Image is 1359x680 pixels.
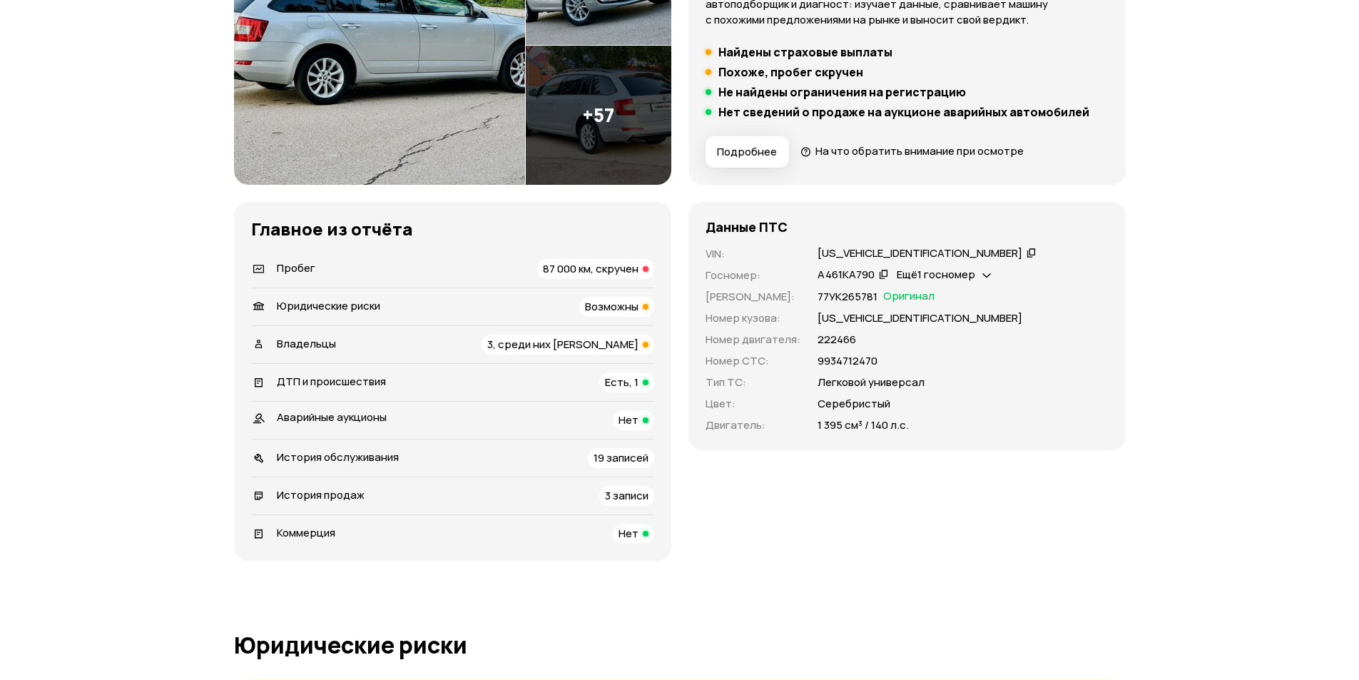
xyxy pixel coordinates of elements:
[718,65,863,79] h5: Похоже, пробег скручен
[619,412,638,427] span: Нет
[706,289,800,305] p: [PERSON_NAME] :
[277,525,335,540] span: Коммерция
[818,268,875,283] div: А461КА790
[277,487,365,502] span: История продаж
[277,298,380,313] span: Юридические риски
[706,246,800,262] p: VIN :
[706,219,788,235] h4: Данные ПТС
[706,136,789,168] button: Подробнее
[251,219,654,239] h3: Главное из отчёта
[487,337,638,352] span: 3, среди них [PERSON_NAME]
[818,375,925,390] p: Легковой универсал
[818,396,890,412] p: Серебристый
[718,85,966,99] h5: Не найдены ограничения на регистрацию
[818,289,877,305] p: 77УК265781
[706,353,800,369] p: Номер СТС :
[585,299,638,314] span: Возможны
[605,375,638,390] span: Есть, 1
[543,261,638,276] span: 87 000 км, скручен
[706,417,800,433] p: Двигатель :
[605,488,648,503] span: 3 записи
[897,267,975,282] span: Ещё 1 госномер
[883,289,935,305] span: Оригинал
[818,417,909,433] p: 1 395 см³ / 140 л.с.
[818,310,1022,326] p: [US_VEHICLE_IDENTIFICATION_NUMBER]
[594,450,648,465] span: 19 записей
[277,374,386,389] span: ДТП и происшествия
[717,145,777,159] span: Подробнее
[718,45,892,59] h5: Найдены страховые выплаты
[815,143,1024,158] span: На что обратить внимание при осмотре
[818,332,856,347] p: 222466
[277,410,387,425] span: Аварийные аукционы
[619,526,638,541] span: Нет
[718,105,1089,119] h5: Нет сведений о продаже на аукционе аварийных автомобилей
[800,143,1024,158] a: На что обратить внимание при осмотре
[277,450,399,465] span: История обслуживания
[818,246,1022,261] div: [US_VEHICLE_IDENTIFICATION_NUMBER]
[706,375,800,390] p: Тип ТС :
[277,336,336,351] span: Владельцы
[818,353,877,369] p: 9934712470
[706,268,800,283] p: Госномер :
[706,310,800,326] p: Номер кузова :
[706,396,800,412] p: Цвет :
[706,332,800,347] p: Номер двигателя :
[277,260,315,275] span: Пробег
[234,632,1126,658] h1: Юридические риски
